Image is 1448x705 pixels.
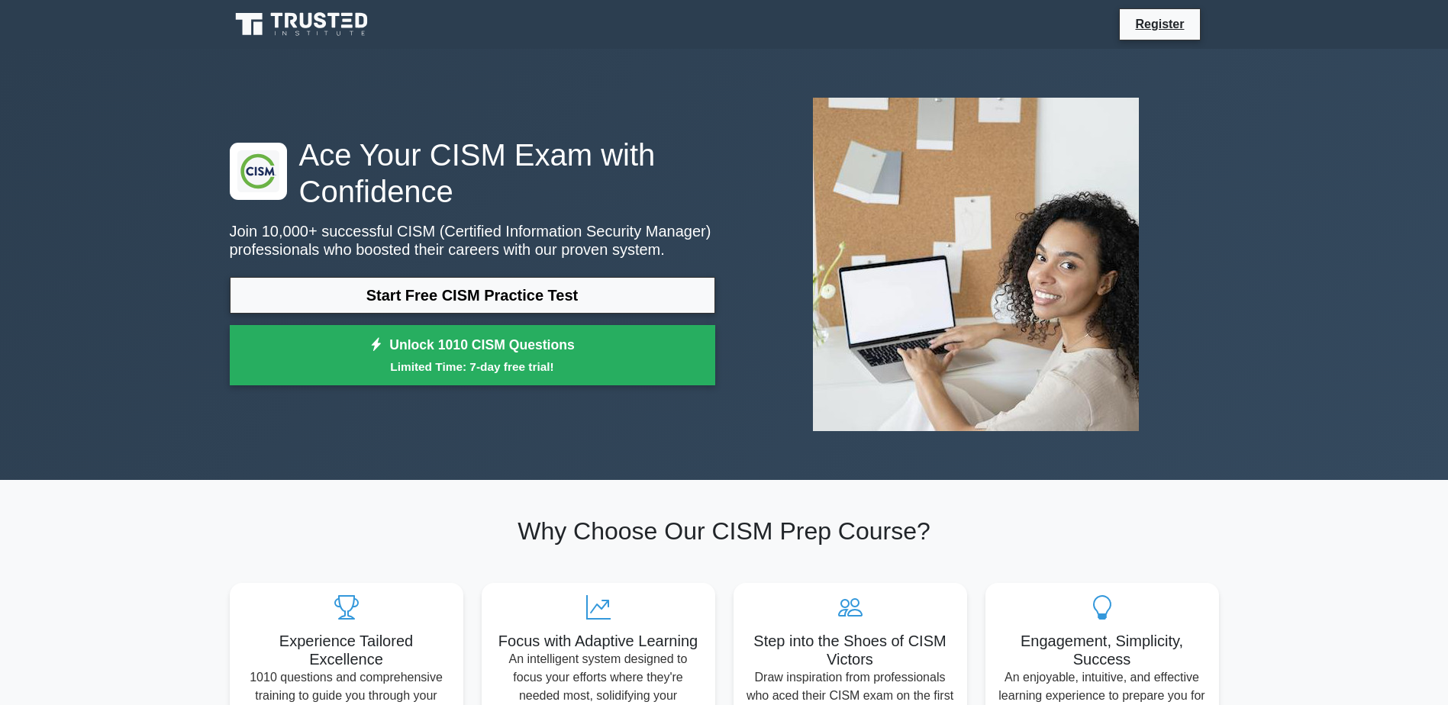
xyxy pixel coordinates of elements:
[249,358,696,375] small: Limited Time: 7-day free trial!
[230,277,715,314] a: Start Free CISM Practice Test
[1126,14,1193,34] a: Register
[230,325,715,386] a: Unlock 1010 CISM QuestionsLimited Time: 7-day free trial!
[998,632,1207,668] h5: Engagement, Simplicity, Success
[494,632,703,650] h5: Focus with Adaptive Learning
[230,222,715,259] p: Join 10,000+ successful CISM (Certified Information Security Manager) professionals who boosted t...
[230,517,1219,546] h2: Why Choose Our CISM Prep Course?
[230,137,715,210] h1: Ace Your CISM Exam with Confidence
[242,632,451,668] h5: Experience Tailored Excellence
[746,632,955,668] h5: Step into the Shoes of CISM Victors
